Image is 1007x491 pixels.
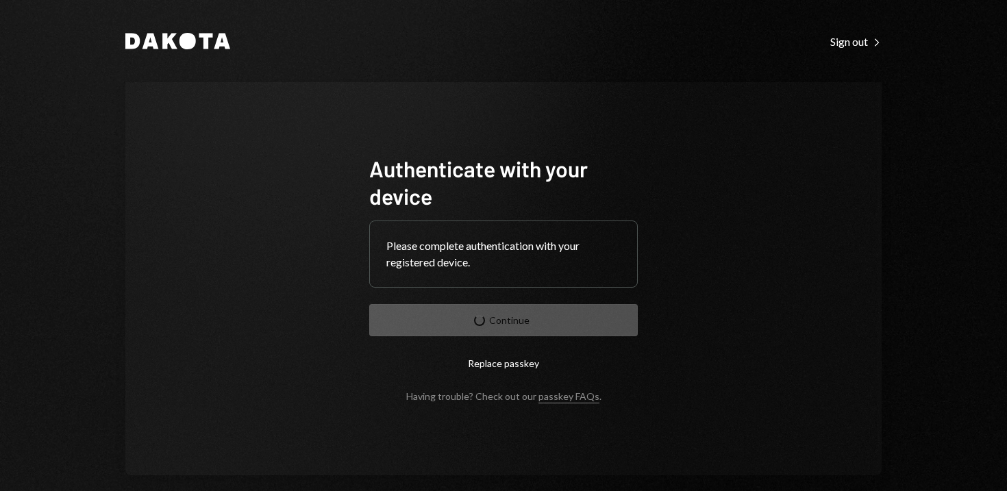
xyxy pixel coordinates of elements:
h1: Authenticate with your device [369,155,638,210]
div: Having trouble? Check out our . [406,390,601,402]
div: Sign out [830,35,882,49]
a: passkey FAQs [538,390,599,403]
button: Replace passkey [369,347,638,379]
a: Sign out [830,34,882,49]
div: Please complete authentication with your registered device. [386,238,621,270]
